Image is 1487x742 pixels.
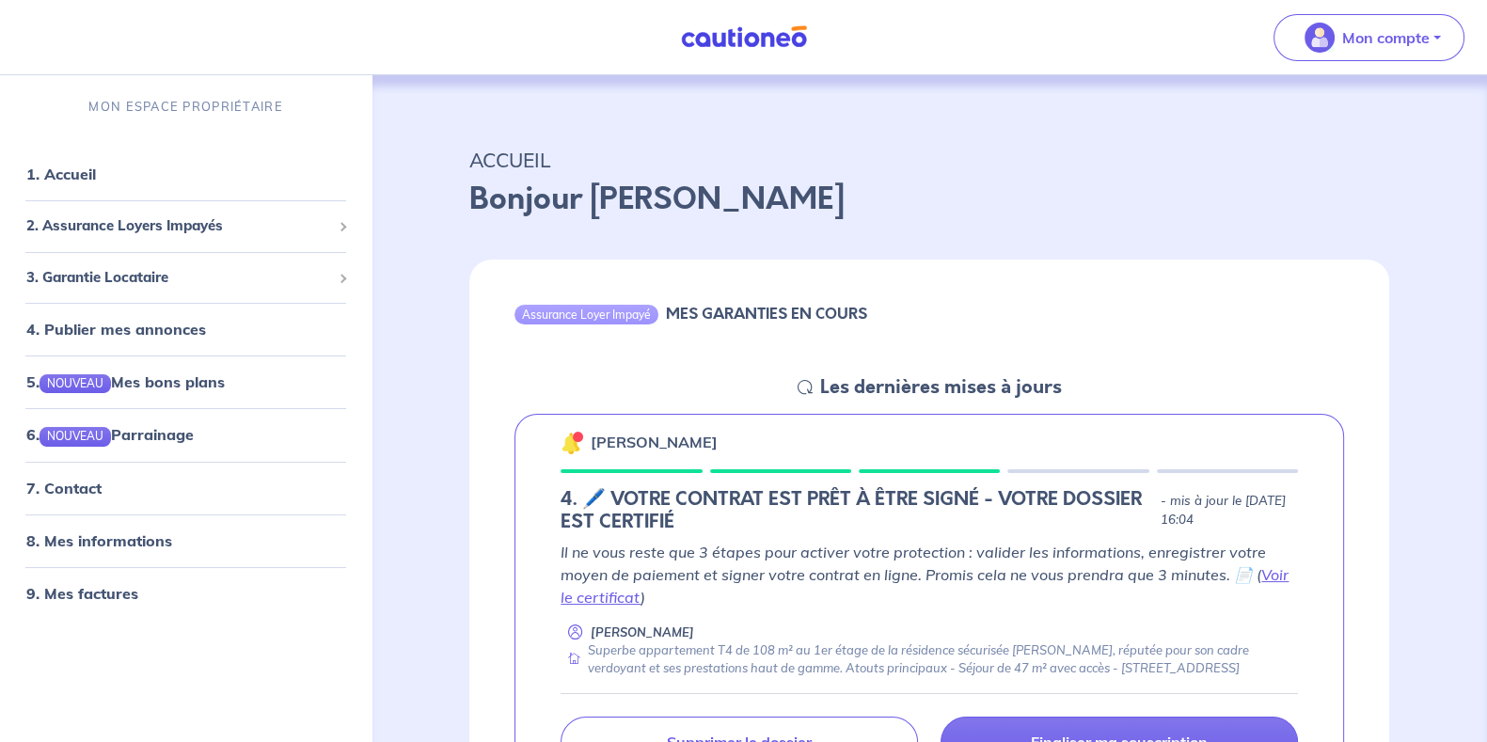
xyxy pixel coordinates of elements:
[1305,23,1335,53] img: illu_account_valid_menu.svg
[26,372,225,391] a: 5.NOUVEAUMes bons plans
[469,177,1389,222] p: Bonjour [PERSON_NAME]
[26,584,138,603] a: 9. Mes factures
[26,165,96,183] a: 1. Accueil
[8,208,364,245] div: 2. Assurance Loyers Impayés
[1342,26,1430,49] p: Mon compte
[8,575,364,612] div: 9. Mes factures
[88,98,282,116] p: MON ESPACE PROPRIÉTAIRE
[591,624,694,641] p: [PERSON_NAME]
[561,641,1298,678] div: Superbe appartement T4 de 108 m² au 1er étage de la résidence sécurisée [PERSON_NAME], réputée po...
[673,25,815,49] img: Cautioneo
[26,320,206,339] a: 4. Publier mes annonces
[514,305,658,324] div: Assurance Loyer Impayé
[26,425,194,444] a: 6.NOUVEAUParrainage
[26,215,331,237] span: 2. Assurance Loyers Impayés
[1273,14,1464,61] button: illu_account_valid_menu.svgMon compte
[666,305,867,323] h6: MES GARANTIES EN COURS
[591,431,718,453] p: [PERSON_NAME]
[8,155,364,193] div: 1. Accueil
[8,260,364,296] div: 3. Garantie Locataire
[26,479,102,497] a: 7. Contact
[1161,492,1298,529] p: - mis à jour le [DATE] 16:04
[8,363,364,401] div: 5.NOUVEAUMes bons plans
[8,469,364,507] div: 7. Contact
[820,376,1062,399] h5: Les dernières mises à jours
[561,541,1298,608] p: Il ne vous reste que 3 étapes pour activer votre protection : valider les informations, enregistr...
[26,267,331,289] span: 3. Garantie Locataire
[561,488,1298,533] div: state: CONTRACT-INFO-IN-PROGRESS, Context: NEW,CHOOSE-CERTIFICATE,ALONE,LESSOR-DOCUMENTS
[8,310,364,348] div: 4. Publier mes annonces
[469,143,1389,177] p: ACCUEIL
[561,432,583,454] img: 🔔
[561,488,1153,533] h5: 4. 🖊️ VOTRE CONTRAT EST PRÊT À ÊTRE SIGNÉ - VOTRE DOSSIER EST CERTIFIÉ
[8,522,364,560] div: 8. Mes informations
[26,531,172,550] a: 8. Mes informations
[561,565,1289,607] a: Voir le certificat
[8,416,364,453] div: 6.NOUVEAUParrainage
